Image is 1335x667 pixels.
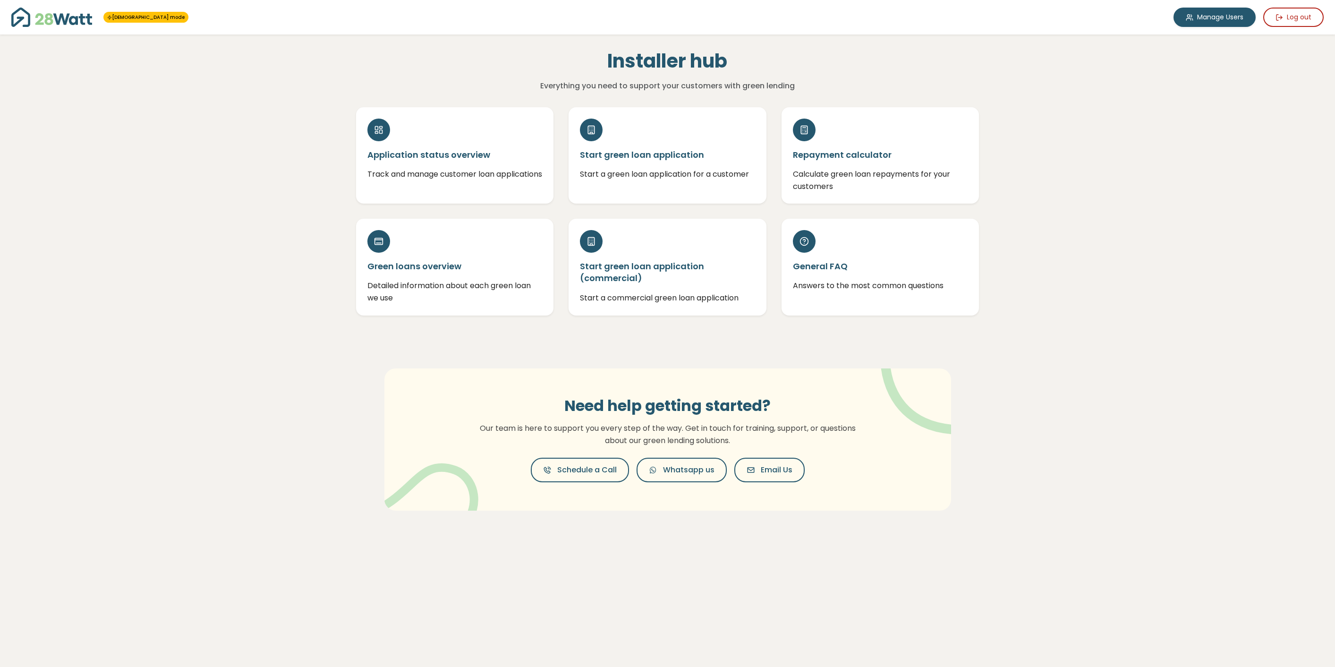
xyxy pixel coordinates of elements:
span: Email Us [761,464,792,476]
h5: Green loans overview [367,260,543,272]
p: Everything you need to support your customers with green lending [462,80,873,92]
p: Track and manage customer loan applications [367,168,543,180]
p: Answers to the most common questions [793,280,968,292]
p: Start a green loan application for a customer [580,168,755,180]
button: Log out [1263,8,1324,27]
h5: Application status overview [367,149,543,161]
p: Detailed information about each green loan we use [367,280,543,304]
h5: Start green loan application (commercial) [580,260,755,284]
button: Schedule a Call [531,458,629,482]
span: You're in 28Watt mode - full access to all features! [103,12,188,23]
h5: Repayment calculator [793,149,968,161]
p: Our team is here to support you every step of the way. Get in touch for training, support, or que... [474,422,861,446]
h5: General FAQ [793,260,968,272]
a: Manage Users [1173,8,1256,27]
button: Email Us [734,458,805,482]
h1: Installer hub [462,50,873,72]
span: Whatsapp us [663,464,714,476]
p: Start a commercial green loan application [580,292,755,304]
img: 28Watt [11,8,92,27]
a: [DEMOGRAPHIC_DATA] mode [107,14,185,21]
img: vector [378,439,478,533]
h3: Need help getting started? [474,397,861,415]
button: Whatsapp us [637,458,727,482]
img: vector [856,342,979,435]
span: Schedule a Call [557,464,617,476]
p: Calculate green loan repayments for your customers [793,168,968,192]
h5: Start green loan application [580,149,755,161]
